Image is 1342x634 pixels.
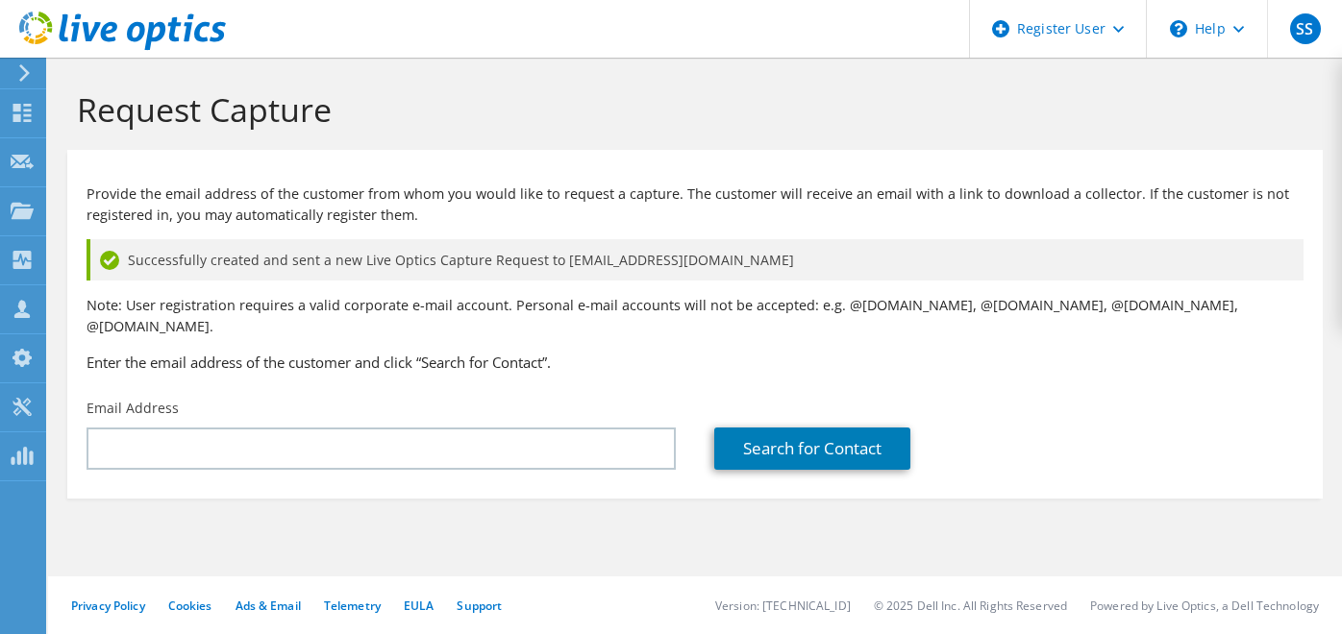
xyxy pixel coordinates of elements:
label: Email Address [87,399,179,418]
h1: Request Capture [77,89,1304,130]
a: Privacy Policy [71,597,145,614]
a: Support [457,597,502,614]
a: Cookies [168,597,212,614]
span: Successfully created and sent a new Live Optics Capture Request to [EMAIL_ADDRESS][DOMAIN_NAME] [128,250,794,271]
a: Ads & Email [236,597,301,614]
p: Provide the email address of the customer from whom you would like to request a capture. The cust... [87,183,1304,226]
li: © 2025 Dell Inc. All Rights Reserved [874,597,1067,614]
li: Version: [TECHNICAL_ID] [715,597,851,614]
li: Powered by Live Optics, a Dell Technology [1090,597,1319,614]
p: Note: User registration requires a valid corporate e-mail account. Personal e-mail accounts will ... [87,295,1304,337]
h3: Enter the email address of the customer and click “Search for Contact”. [87,352,1304,373]
span: SS [1290,13,1321,44]
svg: \n [1170,20,1187,37]
a: Search for Contact [714,427,910,470]
a: EULA [404,597,434,614]
a: Telemetry [324,597,381,614]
